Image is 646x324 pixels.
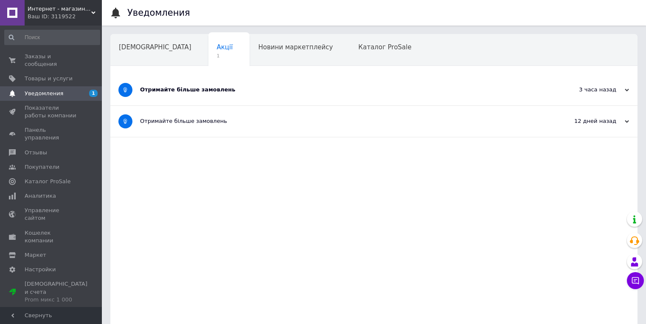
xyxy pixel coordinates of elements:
span: Интернет - магазин "Парфе" [28,5,91,13]
span: [DEMOGRAPHIC_DATA] [119,43,191,51]
span: Маркет [25,251,46,259]
span: Аналитика [25,192,56,200]
span: Управление сайтом [25,207,79,222]
span: Товары и услуги [25,75,73,82]
span: [DEMOGRAPHIC_DATA] и счета [25,280,87,304]
span: Каталог ProSale [25,178,70,185]
div: Отримайте більше замовлень [140,117,544,125]
div: 12 дней назад [544,117,629,125]
span: Заказы и сообщения [25,53,79,68]
span: Каталог ProSale [358,43,411,51]
span: Настройки [25,266,56,273]
div: 3 часа назад [544,86,629,94]
span: Показатели работы компании [25,104,79,119]
span: Панель управления [25,126,79,142]
span: 1 [217,53,233,59]
span: Отзывы [25,149,47,156]
div: Prom микс 1 000 [25,296,87,304]
div: Ваш ID: 3119522 [28,13,102,20]
span: 1 [89,90,98,97]
span: Покупатели [25,163,59,171]
span: Кошелек компании [25,229,79,244]
button: Чат с покупателем [627,272,644,289]
span: Уведомления [25,90,63,97]
span: Акції [217,43,233,51]
span: Новини маркетплейсу [258,43,333,51]
h1: Уведомления [127,8,190,18]
input: Поиск [4,30,100,45]
div: Отримайте більше замовлень [140,86,544,94]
